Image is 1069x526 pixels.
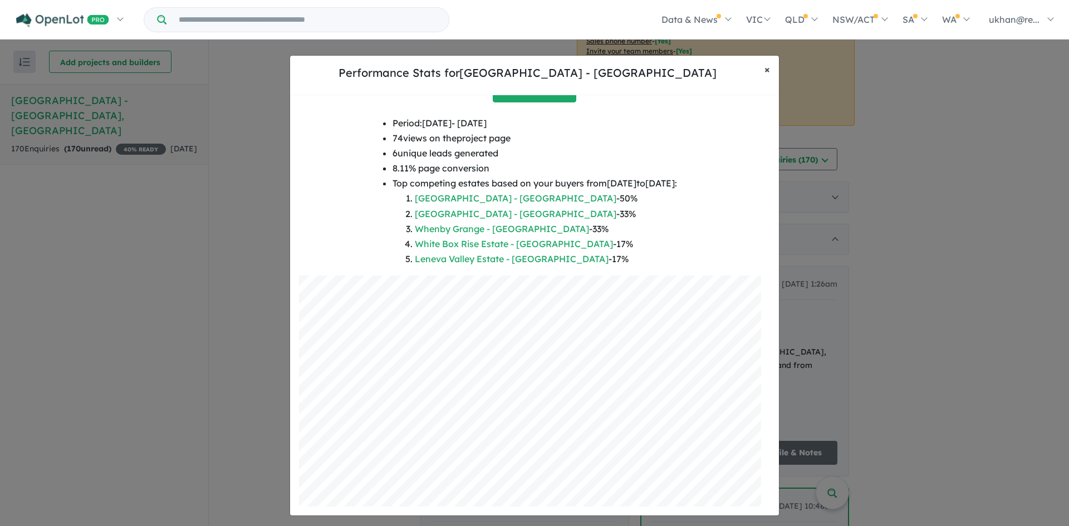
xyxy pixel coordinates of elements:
[989,14,1039,25] span: ukhan@re...
[393,176,677,267] li: Top competing estates based on your buyers from [DATE] to [DATE] :
[415,208,616,219] a: [GEOGRAPHIC_DATA] - [GEOGRAPHIC_DATA]
[415,223,589,234] a: Whenby Grange - [GEOGRAPHIC_DATA]
[415,237,677,252] li: - 17 %
[16,13,109,27] img: Openlot PRO Logo White
[415,191,677,206] li: - 50 %
[415,222,677,237] li: - 33 %
[299,65,756,81] h5: Performance Stats for [GEOGRAPHIC_DATA] - [GEOGRAPHIC_DATA]
[764,63,770,76] span: ×
[415,193,616,204] a: [GEOGRAPHIC_DATA] - [GEOGRAPHIC_DATA]
[415,207,677,222] li: - 33 %
[415,238,613,249] a: White Box Rise Estate - [GEOGRAPHIC_DATA]
[415,253,609,264] a: Leneva Valley Estate - [GEOGRAPHIC_DATA]
[393,146,677,161] li: 6 unique leads generated
[393,161,677,176] li: 8.11 % page conversion
[393,131,677,146] li: 74 views on the project page
[415,252,677,267] li: - 17 %
[393,116,677,131] li: Period: [DATE] - [DATE]
[169,8,447,32] input: Try estate name, suburb, builder or developer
